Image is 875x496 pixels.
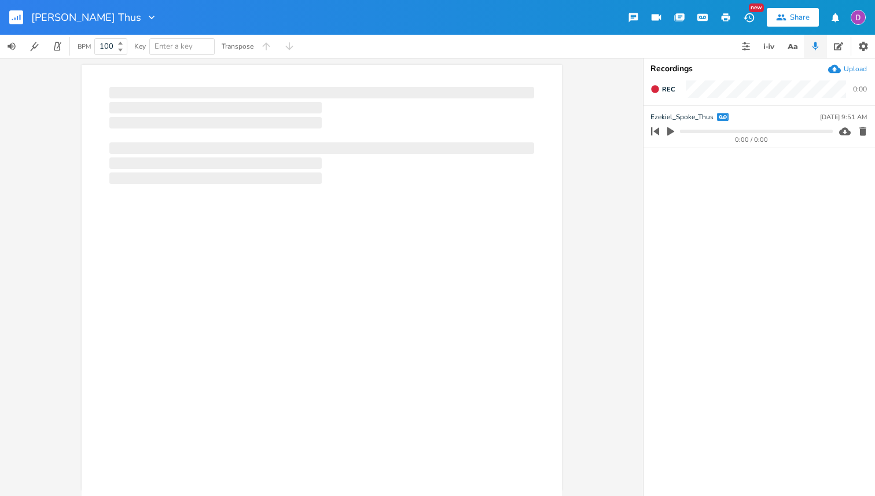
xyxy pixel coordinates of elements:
[646,80,679,98] button: Rec
[851,10,866,25] img: Dylan
[737,7,760,28] button: New
[749,3,764,12] div: New
[134,43,146,50] div: Key
[767,8,819,27] button: Share
[650,65,868,73] div: Recordings
[844,64,867,74] div: Upload
[820,114,867,120] div: [DATE] 9:51 AM
[650,112,714,123] span: Ezekiel_Spoke_Thus
[790,12,810,23] div: Share
[662,85,675,94] span: Rec
[828,63,867,75] button: Upload
[31,12,141,23] span: [PERSON_NAME] Thus
[853,86,867,93] div: 0:00
[155,41,193,52] span: Enter a key
[78,43,91,50] div: BPM
[671,137,833,143] div: 0:00 / 0:00
[222,43,253,50] div: Transpose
